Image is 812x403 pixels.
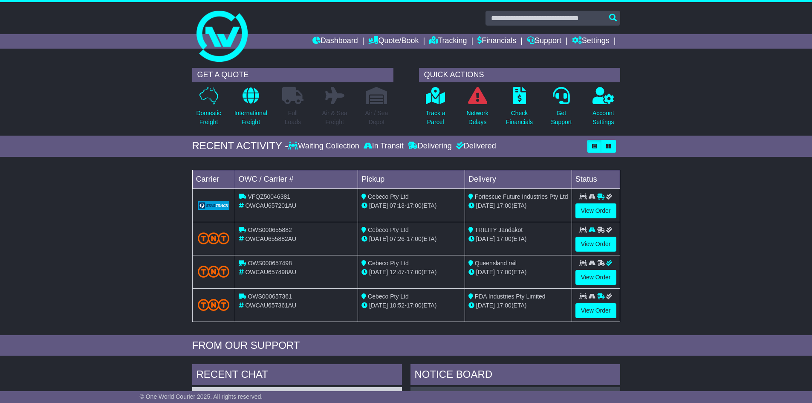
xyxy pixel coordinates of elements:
[575,237,616,252] a: View Order
[527,34,561,49] a: Support
[365,109,388,127] p: Air / Sea Depot
[288,142,361,151] div: Waiting Collection
[192,68,393,82] div: GET A QUOTE
[361,201,461,210] div: - (ETA)
[429,34,467,49] a: Tracking
[465,170,572,188] td: Delivery
[368,193,409,200] span: Cebeco Pty Ltd
[368,34,419,49] a: Quote/Book
[506,87,533,131] a: CheckFinancials
[368,226,409,233] span: Cebeco Pty Ltd
[361,142,406,151] div: In Transit
[407,302,422,309] span: 17:00
[234,109,267,127] p: International Freight
[468,235,568,244] div: (ETA)
[475,293,546,300] span: PDA Industries Pty Limited
[358,170,465,188] td: Pickup
[572,170,620,188] td: Status
[361,235,461,244] div: - (ETA)
[192,364,402,387] div: RECENT CHAT
[369,202,388,209] span: [DATE]
[468,301,568,310] div: (ETA)
[497,202,511,209] span: 17:00
[592,87,615,131] a: AccountSettings
[369,235,388,242] span: [DATE]
[248,193,290,200] span: VFQZ50046381
[282,109,303,127] p: Full Loads
[466,87,488,131] a: NetworkDelays
[192,140,289,152] div: RECENT ACTIVITY -
[198,201,230,210] img: GetCarrierServiceLogo
[476,235,495,242] span: [DATE]
[390,235,405,242] span: 07:26
[454,142,496,151] div: Delivered
[322,109,347,127] p: Air & Sea Freight
[368,260,409,267] span: Cebeco Pty Ltd
[419,68,620,82] div: QUICK ACTIONS
[506,109,533,127] p: Check Financials
[192,170,235,188] td: Carrier
[426,109,445,127] p: Track a Parcel
[497,269,511,275] span: 17:00
[368,293,409,300] span: Cebeco Pty Ltd
[466,109,488,127] p: Network Delays
[140,393,263,400] span: © One World Courier 2025. All rights reserved.
[476,202,495,209] span: [DATE]
[198,299,230,310] img: TNT_Domestic.png
[468,268,568,277] div: (ETA)
[192,339,620,352] div: FROM OUR SUPPORT
[312,34,358,49] a: Dashboard
[572,34,610,49] a: Settings
[475,193,568,200] span: Fortescue Future Industries Pty Ltd
[575,203,616,218] a: View Order
[196,87,221,131] a: DomesticFreight
[550,87,572,131] a: GetSupport
[248,226,292,233] span: OWS000655882
[361,301,461,310] div: - (ETA)
[235,170,358,188] td: OWC / Carrier #
[245,302,296,309] span: OWCAU657361AU
[245,269,296,275] span: OWCAU657498AU
[407,202,422,209] span: 17:00
[575,303,616,318] a: View Order
[407,269,422,275] span: 17:00
[248,293,292,300] span: OWS000657361
[497,302,511,309] span: 17:00
[476,302,495,309] span: [DATE]
[390,269,405,275] span: 12:47
[551,109,572,127] p: Get Support
[361,268,461,277] div: - (ETA)
[390,202,405,209] span: 07:13
[198,232,230,244] img: TNT_Domestic.png
[390,302,405,309] span: 10:52
[245,202,296,209] span: OWCAU657201AU
[196,109,221,127] p: Domestic Freight
[407,235,422,242] span: 17:00
[406,142,454,151] div: Delivering
[468,201,568,210] div: (ETA)
[425,87,446,131] a: Track aParcel
[592,109,614,127] p: Account Settings
[475,260,517,267] span: Queensland rail
[575,270,616,285] a: View Order
[245,235,296,242] span: OWCAU655882AU
[369,302,388,309] span: [DATE]
[234,87,268,131] a: InternationalFreight
[369,269,388,275] span: [DATE]
[497,235,511,242] span: 17:00
[410,364,620,387] div: NOTICE BOARD
[476,269,495,275] span: [DATE]
[477,34,516,49] a: Financials
[248,260,292,267] span: OWS000657498
[198,266,230,277] img: TNT_Domestic.png
[475,226,523,233] span: TRILITY Jandakot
